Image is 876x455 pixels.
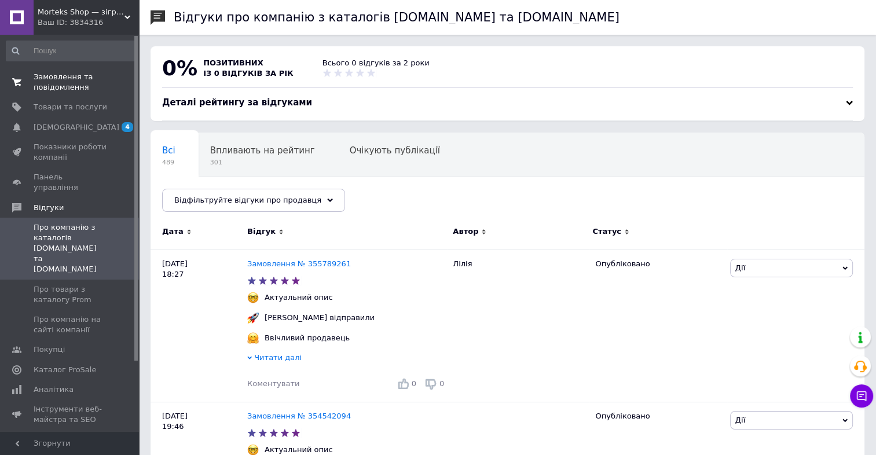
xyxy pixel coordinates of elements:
div: Опубліковано [595,259,721,269]
span: Відгуки [34,203,64,213]
h1: Відгуки про компанію з каталогів [DOMAIN_NAME] та [DOMAIN_NAME] [174,10,620,24]
div: Всього 0 відгуків за 2 роки [322,58,430,68]
span: 0% [162,56,197,80]
span: Автор [453,226,478,237]
span: 0 [412,379,416,388]
div: Ввічливий продавець [262,333,353,343]
div: [DATE] 18:27 [151,249,247,402]
span: Дата [162,226,184,237]
input: Пошук [6,41,137,61]
span: Про товари з каталогу Prom [34,284,107,305]
span: Замовлення та повідомлення [34,72,107,93]
span: Дії [735,416,745,424]
a: Замовлення № 355789261 [247,259,351,268]
div: Опубліковано [595,411,721,421]
span: Читати далі [254,353,302,362]
span: Відфільтруйте відгуки про продавця [174,196,321,204]
span: Аналітика [34,384,74,395]
div: Актуальний опис [262,292,336,303]
div: [PERSON_NAME] відправили [262,313,377,323]
span: Morteks Shop — зігріваючі пояси, наколінники, товари з овчини [38,7,124,17]
span: Очікують публікації [350,145,440,156]
span: Панель управління [34,172,107,193]
span: 0 [439,379,444,388]
img: :nerd_face: [247,292,259,303]
div: Деталі рейтингу за відгуками [162,97,853,109]
span: Дії [735,263,745,272]
img: :rocket: [247,312,259,324]
span: Відгук [247,226,276,237]
span: Деталі рейтингу за відгуками [162,97,312,108]
span: Про компанію на сайті компанії [34,314,107,335]
span: Покупці [34,344,65,355]
span: Інструменти веб-майстра та SEO [34,404,107,425]
span: 489 [162,158,175,167]
span: Впливають на рейтинг [210,145,315,156]
span: Каталог ProSale [34,365,96,375]
span: Товари та послуги [34,102,107,112]
span: 301 [210,158,315,167]
span: [DEMOGRAPHIC_DATA] [34,122,119,133]
div: Опубліковані без коментаря [151,177,303,221]
span: позитивних [203,58,263,67]
span: Про компанію з каталогів [DOMAIN_NAME] та [DOMAIN_NAME] [34,222,107,275]
span: 4 [122,122,133,132]
span: Всі [162,145,175,156]
div: Коментувати [247,379,299,389]
button: Чат з покупцем [850,384,873,408]
span: Показники роботи компанії [34,142,107,163]
span: Коментувати [247,379,299,388]
span: Статус [592,226,621,237]
img: :hugging_face: [247,332,259,344]
span: із 0 відгуків за рік [203,69,294,78]
div: Лілія [447,249,589,402]
a: Замовлення № 354542094 [247,412,351,420]
div: Читати далі [247,353,447,366]
span: Опубліковані без комен... [162,189,280,200]
div: Ваш ID: 3834316 [38,17,139,28]
div: Актуальний опис [262,445,336,455]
